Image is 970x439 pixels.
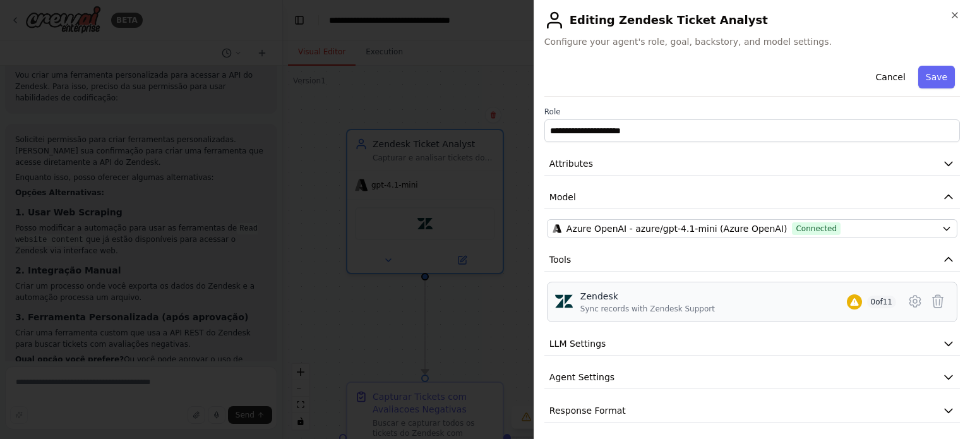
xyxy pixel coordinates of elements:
div: Sync records with Zendesk Support [580,304,715,314]
button: Delete tool [926,290,949,313]
img: Zendesk [555,292,573,310]
button: Attributes [544,152,960,176]
button: Agent Settings [544,366,960,389]
span: Azure OpenAI - azure/gpt-4.1-mini (Azure OpenAI) [566,222,787,235]
button: LLM Settings [544,332,960,356]
button: Model [544,186,960,209]
span: Configure your agent's role, goal, backstory, and model settings. [544,35,960,48]
span: Response Format [549,404,626,417]
button: Tools [544,248,960,272]
button: Save [918,66,955,88]
span: Tools [549,253,572,266]
button: Configure tool [904,290,926,313]
span: Connected [792,222,841,235]
span: 0 of 11 [867,296,897,308]
button: Azure OpenAI - azure/gpt-4.1-mini (Azure OpenAI)Connected [547,219,957,238]
span: Model [549,191,576,203]
span: Agent Settings [549,371,614,383]
div: Zendesk [580,290,715,303]
button: Cancel [868,66,913,88]
label: Role [544,107,960,117]
h2: Editing Zendesk Ticket Analyst [544,10,960,30]
span: Attributes [549,157,593,170]
button: Response Format [544,399,960,423]
span: LLM Settings [549,337,606,350]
